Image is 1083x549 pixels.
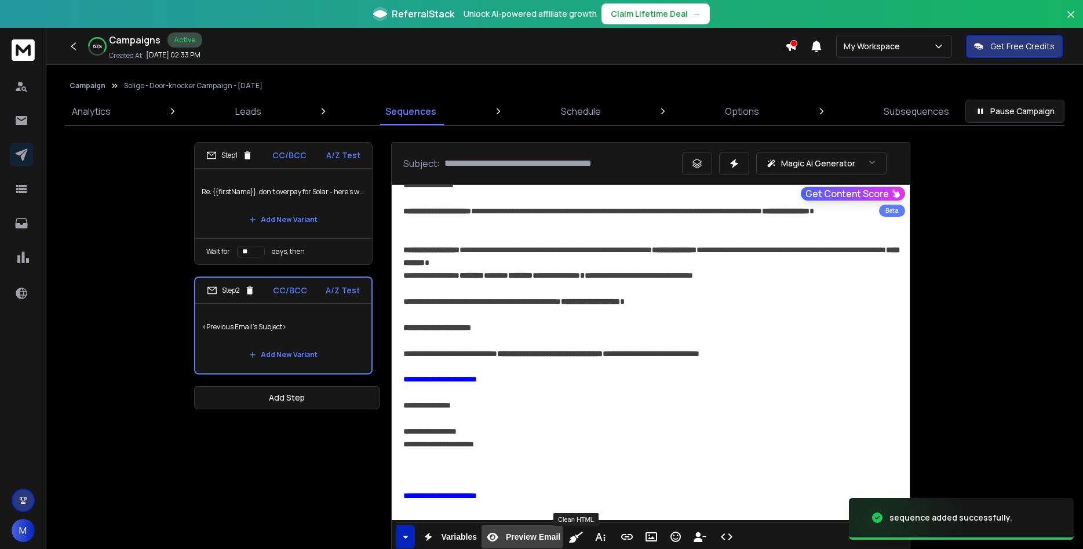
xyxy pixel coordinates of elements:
span: ReferralStack [392,7,454,21]
a: Leads [228,97,268,125]
p: Wait for [206,247,230,256]
button: Get Free Credits [966,35,1063,58]
button: Emoticons [665,525,687,548]
button: More Text [589,525,611,548]
p: days, then [272,247,305,256]
p: CC/BCC [272,150,307,161]
a: Sequences [378,97,443,125]
p: [DATE] 02:33 PM [146,50,200,60]
button: Pause Campaign [965,100,1064,123]
button: Magic AI Generator [756,152,887,175]
p: A/Z Test [326,285,360,296]
button: Claim Lifetime Deal→ [601,3,710,24]
span: Variables [439,532,480,542]
p: Unlock AI-powered affiliate growth [464,8,597,20]
a: Schedule [554,97,608,125]
p: Magic AI Generator [781,158,855,169]
div: sequence added successfully. [889,512,1012,523]
button: Insert Image (Ctrl+P) [640,525,662,548]
button: Variables [417,525,480,548]
a: Subsequences [877,97,956,125]
button: Preview Email [482,525,563,548]
div: Beta [879,205,905,217]
button: Code View [716,525,738,548]
button: Close banner [1063,7,1078,35]
div: Clean HTML [553,513,599,526]
button: Insert Link (Ctrl+K) [616,525,638,548]
button: Add Step [194,386,380,409]
p: CC/BCC [273,285,307,296]
p: Get Free Credits [990,41,1055,52]
p: Subject: [403,157,440,170]
a: Options [718,97,766,125]
li: Step1CC/BCCA/Z TestRe: {{firstName}}, don't overpay for Solar - here's what you need to know...Ad... [194,142,373,265]
span: Preview Email [504,532,563,542]
li: Step2CC/BCCA/Z Test<Previous Email's Subject>Add New Variant [194,277,373,375]
p: Created At: [109,51,144,60]
button: Add New Variant [240,343,327,366]
p: My Workspace [844,41,905,52]
p: Schedule [561,104,601,118]
div: Active [167,32,202,48]
p: A/Z Test [326,150,360,161]
p: Analytics [72,104,111,118]
button: M [12,519,35,542]
div: Step 2 [207,285,255,296]
p: 60 % [93,43,102,50]
p: Soligo - Door-knocker Campaign - [DATE] [124,81,262,90]
button: Get Content Score [801,187,905,201]
p: Sequences [385,104,436,118]
button: Add New Variant [240,208,327,231]
button: Insert Unsubscribe Link [689,525,711,548]
p: Re: {{firstName}}, don't overpay for Solar - here's what you need to know... [202,176,365,208]
div: Step 1 [206,150,253,161]
h1: Campaigns [109,33,161,47]
button: Campaign [70,81,105,90]
p: Options [725,104,759,118]
p: <Previous Email's Subject> [202,311,364,343]
p: Subsequences [884,104,949,118]
span: → [692,8,701,20]
a: Analytics [65,97,118,125]
p: Leads [235,104,261,118]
